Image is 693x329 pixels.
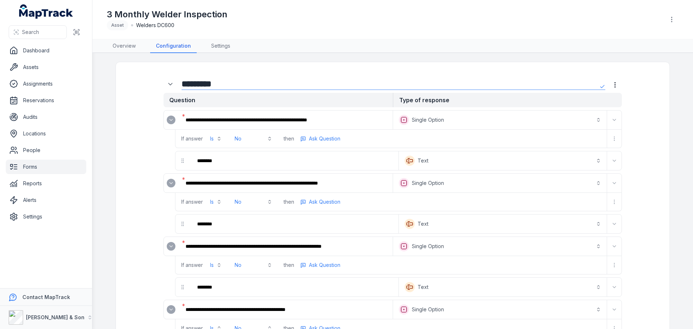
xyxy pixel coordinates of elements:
[164,113,178,127] div: :rc:-form-item-label
[164,77,177,91] button: Expand
[230,259,276,272] button: No
[26,314,84,320] strong: [PERSON_NAME] & Son
[181,135,203,142] span: If answer
[180,302,391,317] div: :r2i:-form-item-label
[180,158,186,164] svg: drag
[609,177,620,189] button: Expand
[180,221,186,227] svg: drag
[609,218,620,230] button: Expand
[6,77,86,91] a: Assignments
[19,4,73,19] a: MapTrack
[180,175,391,191] div: :r14:-form-item-label
[107,20,128,30] div: Asset
[395,112,605,128] button: Single Option
[6,126,86,141] a: Locations
[230,195,276,208] button: No
[609,133,620,144] button: more-detail
[181,261,203,269] span: If answer
[395,175,605,191] button: Single Option
[107,39,141,53] a: Overview
[309,261,340,269] span: Ask Question
[609,281,620,293] button: Expand
[609,114,620,126] button: Expand
[6,209,86,224] a: Settings
[22,294,70,300] strong: Contact MapTrack
[284,261,294,269] span: then
[205,39,236,53] a: Settings
[284,135,294,142] span: then
[6,60,86,74] a: Assets
[175,153,190,168] div: drag
[609,304,620,315] button: Expand
[400,279,605,295] button: Text
[191,279,397,295] div: :r2b:-form-item-label
[191,216,397,232] div: :r1k:-form-item-label
[206,132,226,145] button: Is
[167,242,175,251] button: Expand
[609,241,620,252] button: Expand
[164,302,178,317] div: :r2h:-form-item-label
[191,153,397,169] div: :rt:-form-item-label
[284,198,294,205] span: then
[6,110,86,124] a: Audits
[608,78,622,92] button: more-detail
[167,116,175,124] button: Expand
[230,132,276,145] button: No
[395,238,605,254] button: Single Option
[164,176,178,190] div: :r13:-form-item-label
[175,217,190,231] div: drag
[400,153,605,169] button: Text
[206,195,226,208] button: Is
[164,93,393,107] strong: Question
[181,198,203,205] span: If answer
[22,29,39,36] span: Search
[609,196,620,208] button: more-detail
[395,302,605,317] button: Single Option
[400,216,605,232] button: Text
[164,239,178,254] div: :r1q:-form-item-label
[167,305,175,314] button: Expand
[167,179,175,187] button: Expand
[309,198,340,205] span: Ask Question
[297,196,344,207] button: more-detail
[609,259,620,271] button: more-detail
[136,22,174,29] span: Welders DC600
[6,93,86,108] a: Reservations
[180,238,391,254] div: :r1r:-form-item-label
[297,133,344,144] button: more-detail
[180,112,391,128] div: :rd:-form-item-label
[175,280,190,294] div: drag
[180,284,186,290] svg: drag
[393,93,622,107] strong: Type of response
[206,259,226,272] button: Is
[107,9,227,20] h1: 3 Monthly Welder Inspection
[6,160,86,174] a: Forms
[309,135,340,142] span: Ask Question
[150,39,197,53] a: Configuration
[6,193,86,207] a: Alerts
[9,25,67,39] button: Search
[164,77,179,91] div: :r4:-form-item-label
[297,260,344,270] button: more-detail
[6,43,86,58] a: Dashboard
[609,155,620,166] button: Expand
[6,176,86,191] a: Reports
[6,143,86,157] a: People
